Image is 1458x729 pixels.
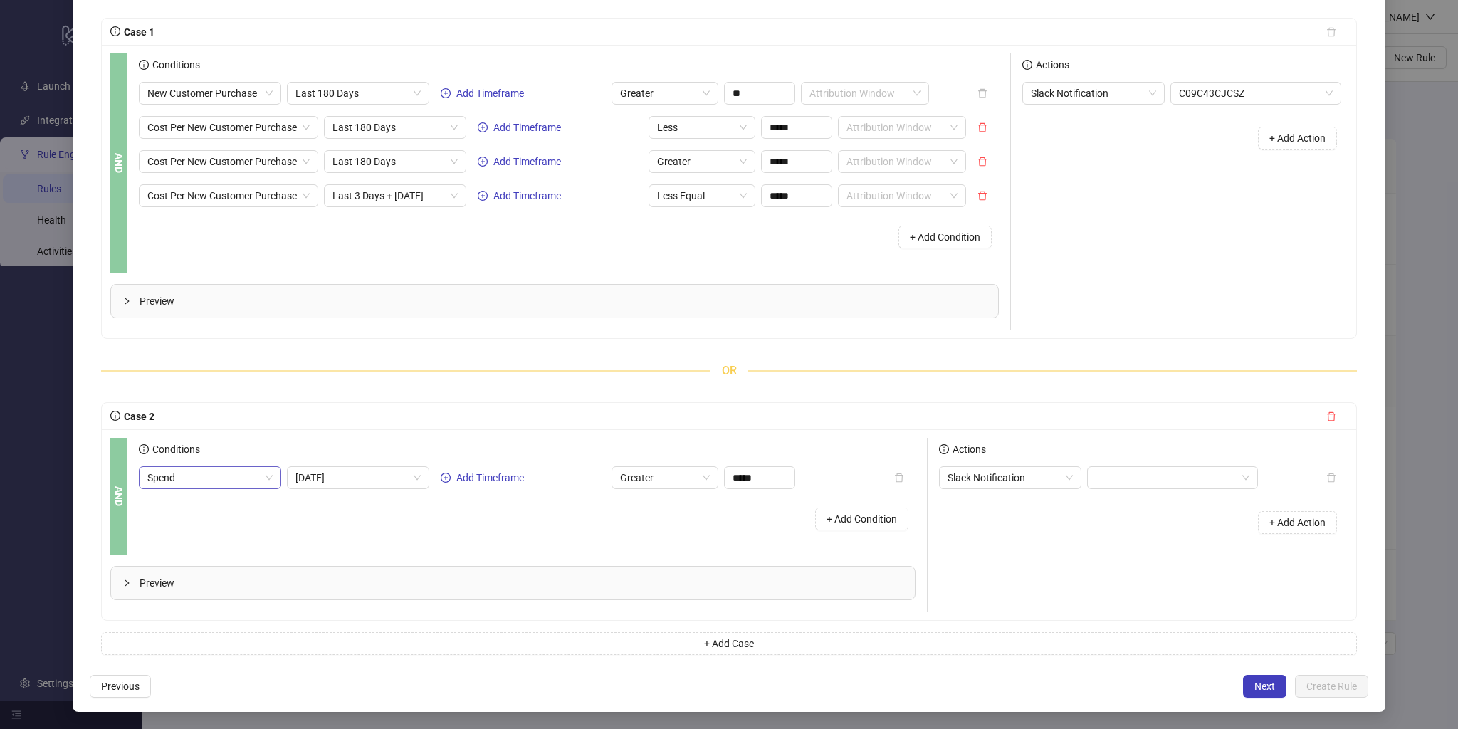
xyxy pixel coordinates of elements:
[1022,60,1032,70] span: info-circle
[949,444,986,455] span: Actions
[1258,511,1337,534] button: + Add Action
[149,59,200,70] span: Conditions
[147,83,273,104] span: New Customer Purchase
[149,444,200,455] span: Conditions
[1179,83,1333,104] span: C09C43CJCSZ
[910,231,980,243] span: + Add Condition
[966,184,999,207] button: delete
[493,122,561,133] span: Add Timeframe
[1341,82,1374,105] button: delete
[977,191,987,201] span: delete
[147,117,310,138] span: Cost Per New Customer Purchase
[111,567,915,599] div: Preview
[441,88,451,98] span: plus-circle
[147,185,310,206] span: Cost Per New Customer Purchase
[120,26,154,38] span: Case 1
[478,122,488,132] span: plus-circle
[478,191,488,201] span: plus-circle
[110,411,120,421] span: info-circle
[1243,675,1286,698] button: Next
[139,444,149,454] span: info-circle
[1269,132,1326,144] span: + Add Action
[657,185,747,206] span: Less Equal
[295,467,421,488] span: Today
[101,632,1356,655] button: + Add Case
[1258,127,1337,150] button: + Add Action
[111,486,127,506] b: AND
[657,151,747,172] span: Greater
[977,157,987,167] span: delete
[977,122,987,132] span: delete
[815,508,908,530] button: + Add Condition
[472,187,567,204] button: Add Timeframe
[472,153,567,170] button: Add Timeframe
[120,411,154,422] span: Case 2
[657,117,747,138] span: Less
[101,681,140,692] span: Previous
[939,444,949,454] span: info-circle
[620,83,710,104] span: Greater
[110,26,120,36] span: info-circle
[1326,411,1336,421] span: delete
[1295,675,1368,698] button: Create Rule
[111,153,127,173] b: AND
[456,472,524,483] span: Add Timeframe
[140,293,987,309] span: Preview
[493,156,561,167] span: Add Timeframe
[332,185,458,206] span: Last 3 Days + Today
[1032,59,1069,70] span: Actions
[472,119,567,136] button: Add Timeframe
[710,362,748,379] span: OR
[948,467,1073,488] span: Slack Notification
[140,575,903,591] span: Preview
[332,151,458,172] span: Last 180 Days
[493,190,561,201] span: Add Timeframe
[122,579,131,587] span: collapsed
[435,85,530,102] button: Add Timeframe
[147,151,310,172] span: Cost Per New Customer Purchase
[90,675,151,698] button: Previous
[620,467,710,488] span: Greater
[478,157,488,167] span: plus-circle
[966,150,999,173] button: delete
[1315,466,1348,489] button: delete
[827,513,897,525] span: + Add Condition
[1254,681,1275,692] span: Next
[1315,21,1348,43] button: delete
[1031,83,1156,104] span: Slack Notification
[147,467,273,488] span: Spend
[966,82,999,105] button: delete
[883,466,916,489] button: delete
[1269,517,1326,528] span: + Add Action
[898,226,992,248] button: + Add Condition
[139,60,149,70] span: info-circle
[441,473,451,483] span: plus-circle
[456,88,524,99] span: Add Timeframe
[704,638,754,649] span: + Add Case
[435,469,530,486] button: Add Timeframe
[295,83,421,104] span: Last 180 Days
[966,116,999,139] button: delete
[122,297,131,305] span: collapsed
[1315,405,1348,428] button: delete
[111,285,998,318] div: Preview
[332,117,458,138] span: Last 180 Days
